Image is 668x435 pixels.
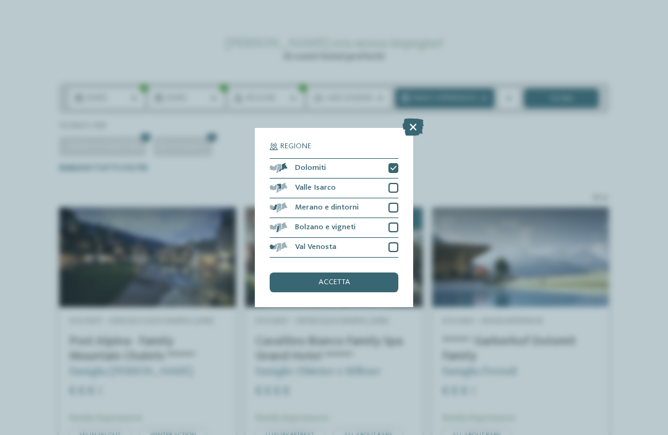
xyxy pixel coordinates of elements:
span: Val Venosta [295,243,336,251]
span: accetta [319,279,350,287]
span: Valle Isarco [295,184,336,192]
span: Dolomiti [295,164,326,172]
span: Bolzano e vigneti [295,224,356,232]
span: Merano e dintorni [295,204,359,212]
span: Regione [280,143,311,151]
